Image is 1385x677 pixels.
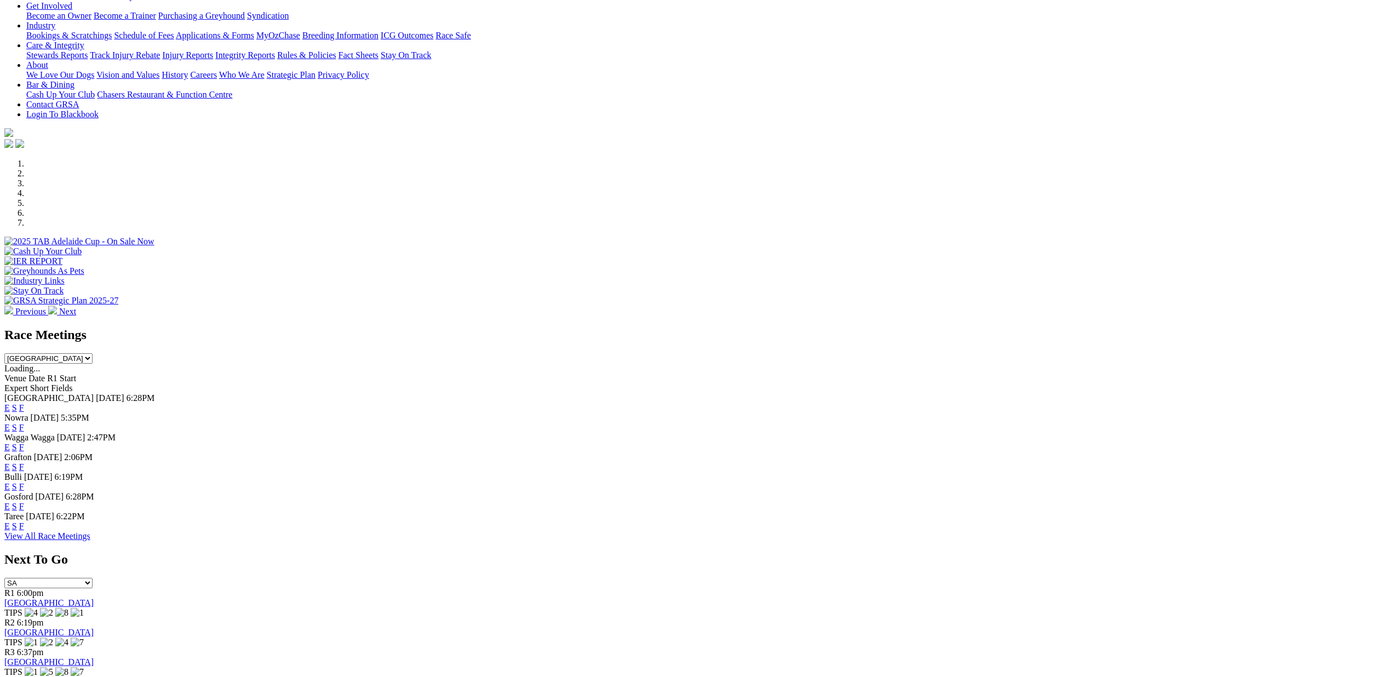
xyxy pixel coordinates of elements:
[64,452,93,462] span: 2:06PM
[26,11,91,20] a: Become an Owner
[4,433,55,442] span: Wagga Wagga
[66,492,94,501] span: 6:28PM
[40,667,53,677] img: 5
[4,276,65,286] img: Industry Links
[26,70,1381,80] div: About
[12,502,17,511] a: S
[4,462,10,472] a: E
[302,31,378,40] a: Breeding Information
[190,70,217,79] a: Careers
[256,31,300,40] a: MyOzChase
[4,286,64,296] img: Stay On Track
[4,256,62,266] img: IER REPORT
[59,307,76,316] span: Next
[26,1,72,10] a: Get Involved
[127,393,155,403] span: 6:28PM
[61,413,89,422] span: 5:35PM
[71,608,84,618] img: 1
[114,31,174,40] a: Schedule of Fees
[338,50,378,60] a: Fact Sheets
[17,588,44,598] span: 6:00pm
[25,667,38,677] img: 1
[26,41,84,50] a: Care & Integrity
[48,306,57,314] img: chevron-right-pager-white.svg
[247,11,289,20] a: Syndication
[25,608,38,618] img: 4
[55,608,68,618] img: 8
[28,374,45,383] span: Date
[381,31,433,40] a: ICG Outcomes
[57,433,85,442] span: [DATE]
[162,50,213,60] a: Injury Reports
[26,90,1381,100] div: Bar & Dining
[219,70,265,79] a: Who We Are
[277,50,336,60] a: Rules & Policies
[4,139,13,148] img: facebook.svg
[12,482,17,491] a: S
[94,11,156,20] a: Become a Trainer
[4,472,22,481] span: Bulli
[48,307,76,316] a: Next
[71,638,84,647] img: 7
[4,492,33,501] span: Gosford
[267,70,315,79] a: Strategic Plan
[4,266,84,276] img: Greyhounds As Pets
[55,667,68,677] img: 8
[435,31,470,40] a: Race Safe
[25,638,38,647] img: 1
[4,128,13,137] img: logo-grsa-white.png
[4,512,24,521] span: Taree
[19,482,24,491] a: F
[34,452,62,462] span: [DATE]
[24,472,53,481] span: [DATE]
[176,31,254,40] a: Applications & Forms
[17,618,44,627] span: 6:19pm
[19,462,24,472] a: F
[56,512,85,521] span: 6:22PM
[4,364,40,373] span: Loading...
[4,482,10,491] a: E
[4,307,48,316] a: Previous
[4,237,154,246] img: 2025 TAB Adelaide Cup - On Sale Now
[4,413,28,422] span: Nowra
[4,383,28,393] span: Expert
[4,403,10,412] a: E
[26,50,88,60] a: Stewards Reports
[90,50,160,60] a: Track Injury Rebate
[162,70,188,79] a: History
[4,328,1381,342] h2: Race Meetings
[55,638,68,647] img: 4
[26,90,95,99] a: Cash Up Your Club
[4,393,94,403] span: [GEOGRAPHIC_DATA]
[158,11,245,20] a: Purchasing a Greyhound
[12,403,17,412] a: S
[12,521,17,531] a: S
[26,80,74,89] a: Bar & Dining
[19,443,24,452] a: F
[4,667,22,676] span: TIPS
[19,403,24,412] a: F
[4,443,10,452] a: E
[4,246,82,256] img: Cash Up Your Club
[19,423,24,432] a: F
[26,70,94,79] a: We Love Our Dogs
[19,521,24,531] a: F
[4,502,10,511] a: E
[4,618,15,627] span: R2
[47,374,76,383] span: R1 Start
[19,502,24,511] a: F
[26,50,1381,60] div: Care & Integrity
[4,638,22,647] span: TIPS
[55,472,83,481] span: 6:19PM
[40,638,53,647] img: 2
[26,31,1381,41] div: Industry
[4,628,94,637] a: [GEOGRAPHIC_DATA]
[12,443,17,452] a: S
[30,383,49,393] span: Short
[97,90,232,99] a: Chasers Restaurant & Function Centre
[15,307,46,316] span: Previous
[4,588,15,598] span: R1
[4,598,94,607] a: [GEOGRAPHIC_DATA]
[26,110,99,119] a: Login To Blackbook
[87,433,116,442] span: 2:47PM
